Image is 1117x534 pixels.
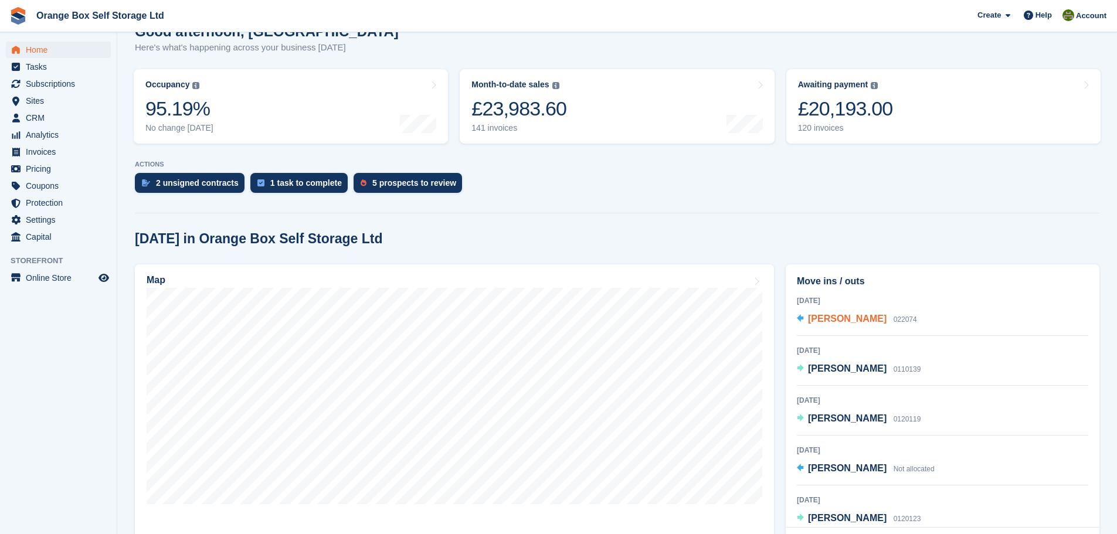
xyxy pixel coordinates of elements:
span: [PERSON_NAME] [808,413,887,423]
span: Protection [26,195,96,211]
a: 5 prospects to review [354,173,468,199]
span: Subscriptions [26,76,96,92]
span: 022074 [894,315,917,324]
img: icon-info-grey-7440780725fd019a000dd9b08b2336e03edf1995a4989e88bcd33f0948082b44.svg [552,82,559,89]
img: contract_signature_icon-13c848040528278c33f63329250d36e43548de30e8caae1d1a13099fd9432cc5.svg [142,179,150,186]
span: Capital [26,229,96,245]
span: Tasks [26,59,96,75]
img: icon-info-grey-7440780725fd019a000dd9b08b2336e03edf1995a4989e88bcd33f0948082b44.svg [871,82,878,89]
div: 2 unsigned contracts [156,178,239,188]
div: [DATE] [797,495,1088,505]
span: 0110139 [894,365,921,373]
a: menu [6,59,111,75]
div: [DATE] [797,345,1088,356]
span: CRM [26,110,96,126]
a: [PERSON_NAME] 0110139 [797,362,921,377]
span: Online Store [26,270,96,286]
img: stora-icon-8386f47178a22dfd0bd8f6a31ec36ba5ce8667c1dd55bd0f319d3a0aa187defe.svg [9,7,27,25]
div: 1 task to complete [270,178,342,188]
div: Awaiting payment [798,80,868,90]
div: Month-to-date sales [471,80,549,90]
div: No change [DATE] [145,123,213,133]
a: Preview store [97,271,111,285]
span: 0120123 [894,515,921,523]
span: 0120119 [894,415,921,423]
div: [DATE] [797,395,1088,406]
span: Home [26,42,96,58]
p: ACTIONS [135,161,1099,168]
div: £20,193.00 [798,97,893,121]
a: Awaiting payment £20,193.00 120 invoices [786,69,1101,144]
a: Occupancy 95.19% No change [DATE] [134,69,448,144]
a: menu [6,127,111,143]
a: menu [6,195,111,211]
a: menu [6,93,111,109]
div: 141 invoices [471,123,566,133]
span: Help [1035,9,1052,21]
span: Create [977,9,1001,21]
a: [PERSON_NAME] Not allocated [797,461,935,477]
h2: Move ins / outs [797,274,1088,288]
div: £23,983.60 [471,97,566,121]
a: menu [6,161,111,177]
img: prospect-51fa495bee0391a8d652442698ab0144808aea92771e9ea1ae160a38d050c398.svg [361,179,366,186]
a: [PERSON_NAME] 0120119 [797,411,921,427]
div: 120 invoices [798,123,893,133]
span: Sites [26,93,96,109]
a: Month-to-date sales £23,983.60 141 invoices [460,69,774,144]
span: Account [1076,10,1106,22]
a: 2 unsigned contracts [135,173,250,199]
span: Not allocated [894,465,935,473]
span: Coupons [26,178,96,194]
a: Orange Box Self Storage Ltd [32,6,169,25]
a: menu [6,270,111,286]
span: [PERSON_NAME] [808,463,887,473]
a: menu [6,76,111,92]
h2: Map [147,275,165,285]
a: menu [6,229,111,245]
div: 5 prospects to review [372,178,456,188]
span: [PERSON_NAME] [808,363,887,373]
span: Storefront [11,255,117,267]
a: 1 task to complete [250,173,354,199]
div: 95.19% [145,97,213,121]
img: icon-info-grey-7440780725fd019a000dd9b08b2336e03edf1995a4989e88bcd33f0948082b44.svg [192,82,199,89]
img: Pippa White [1062,9,1074,21]
span: Invoices [26,144,96,160]
a: [PERSON_NAME] 0120123 [797,511,921,526]
a: menu [6,178,111,194]
span: Analytics [26,127,96,143]
img: task-75834270c22a3079a89374b754ae025e5fb1db73e45f91037f5363f120a921f8.svg [257,179,264,186]
h2: [DATE] in Orange Box Self Storage Ltd [135,231,383,247]
div: [DATE] [797,295,1088,306]
a: menu [6,144,111,160]
a: menu [6,110,111,126]
span: Settings [26,212,96,228]
a: menu [6,42,111,58]
div: [DATE] [797,445,1088,455]
a: menu [6,212,111,228]
a: [PERSON_NAME] 022074 [797,312,917,327]
p: Here's what's happening across your business [DATE] [135,41,399,55]
span: [PERSON_NAME] [808,314,887,324]
span: Pricing [26,161,96,177]
div: Occupancy [145,80,189,90]
span: [PERSON_NAME] [808,513,887,523]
